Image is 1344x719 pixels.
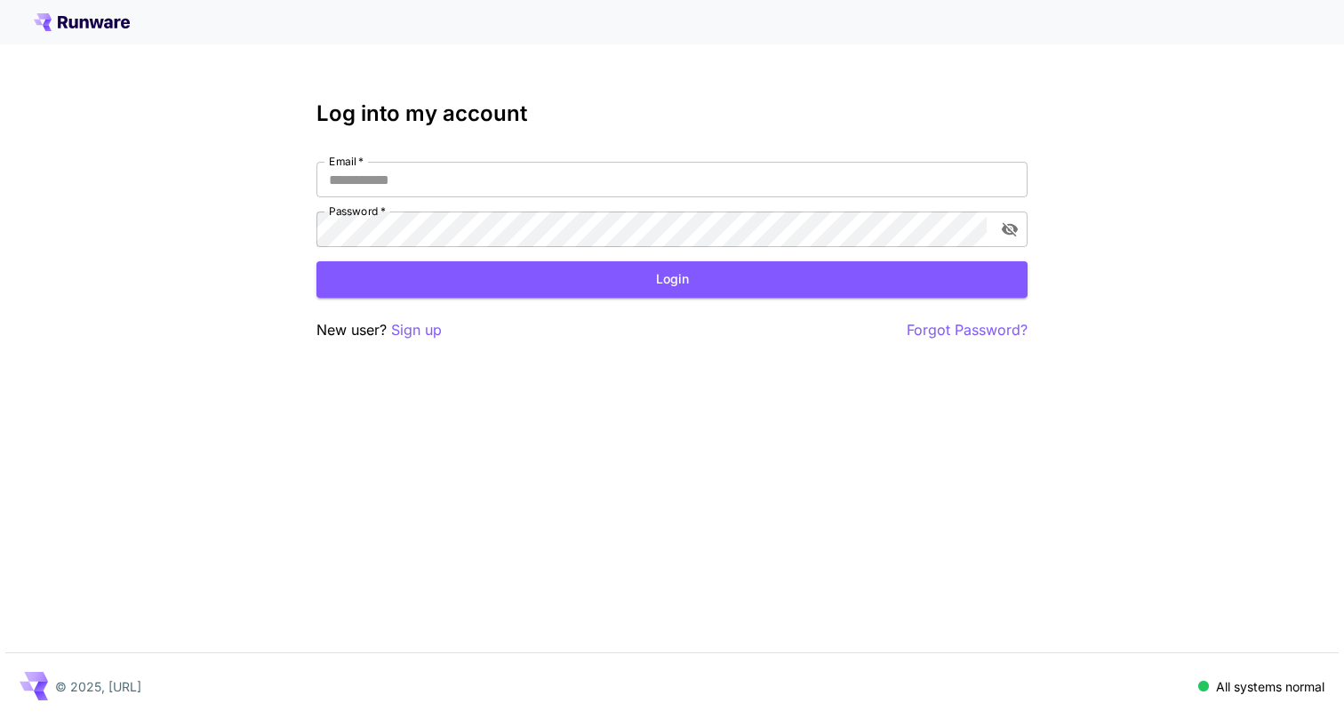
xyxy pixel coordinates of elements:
[329,154,364,169] label: Email
[994,213,1026,245] button: toggle password visibility
[329,204,386,219] label: Password
[316,101,1028,126] h3: Log into my account
[316,319,442,341] p: New user?
[55,677,141,696] p: © 2025, [URL]
[1216,677,1324,696] p: All systems normal
[391,319,442,341] button: Sign up
[316,261,1028,298] button: Login
[907,319,1028,341] button: Forgot Password?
